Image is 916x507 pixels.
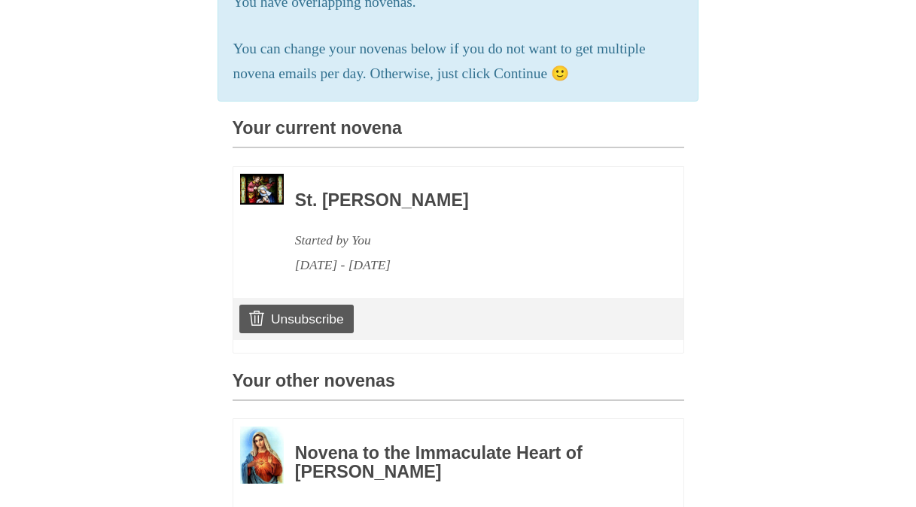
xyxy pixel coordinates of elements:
h3: Your current novena [233,119,684,148]
h3: St. [PERSON_NAME] [295,191,643,211]
div: Started by You [295,228,643,253]
h3: Your other novenas [233,372,684,401]
img: Novena image [240,427,284,484]
p: You can change your novenas below if you do not want to get multiple novena emails per day. Other... [233,37,683,87]
a: Unsubscribe [239,305,353,333]
div: [DATE] - [DATE] [295,253,643,278]
h3: Novena to the Immaculate Heart of [PERSON_NAME] [295,444,643,482]
img: Novena image [240,174,284,204]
